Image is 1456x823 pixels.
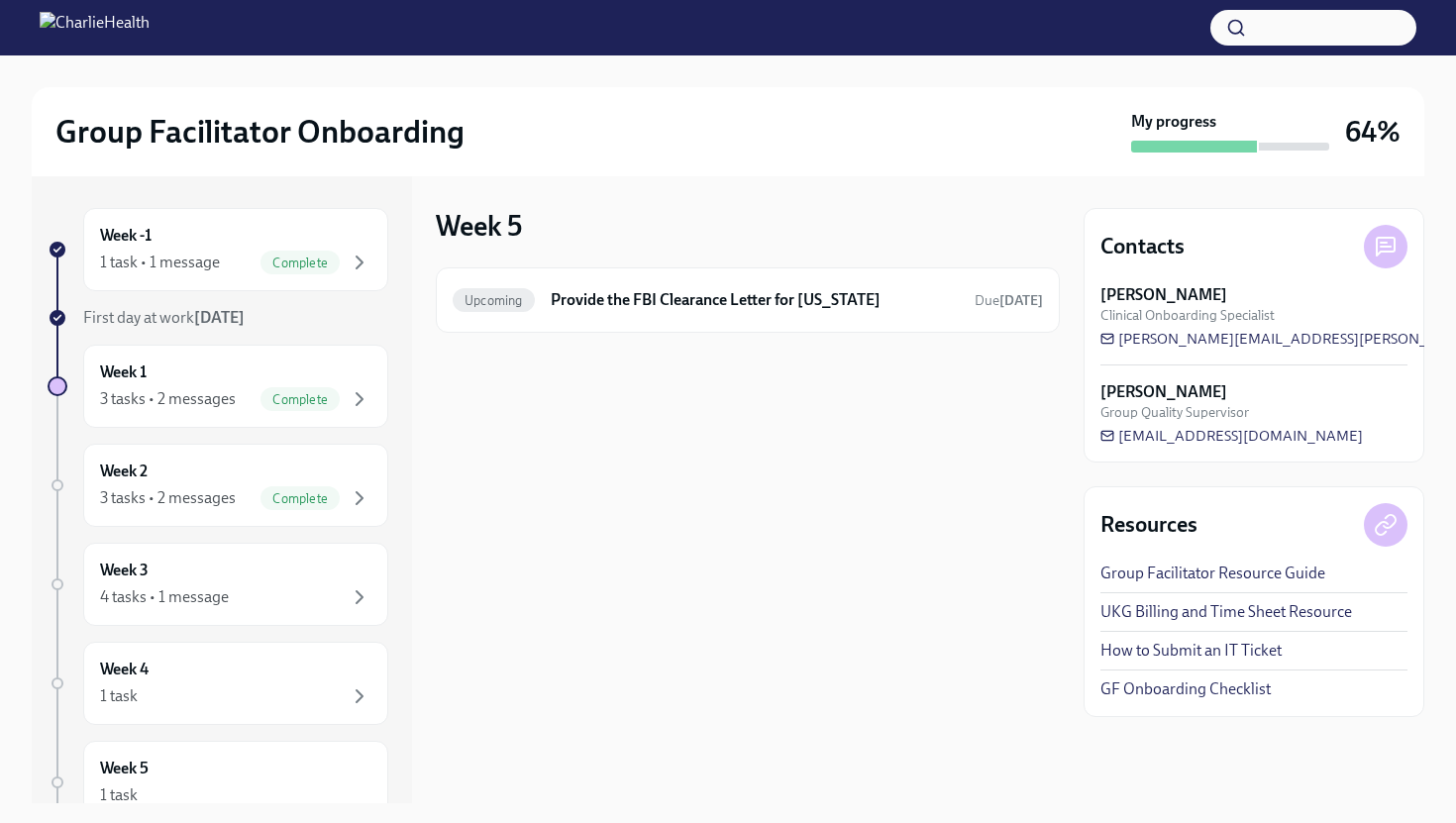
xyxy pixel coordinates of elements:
a: Week 23 tasks • 2 messagesComplete [48,444,388,527]
span: Clinical Onboarding Specialist [1100,306,1275,325]
a: Week 41 task [48,642,388,725]
img: CharlieHealth [40,12,150,44]
h3: 64% [1345,114,1401,150]
a: Week 34 tasks • 1 message [48,543,388,626]
a: How to Submit an IT Ticket [1100,640,1282,662]
span: Complete [260,256,340,270]
div: 1 task [100,784,138,806]
a: Week -11 task • 1 messageComplete [48,208,388,291]
span: September 23rd, 2025 10:00 [975,291,1043,310]
h6: Week 4 [100,659,149,680]
h6: Week -1 [100,225,152,247]
h3: Week 5 [436,208,522,244]
strong: My progress [1131,111,1216,133]
div: 1 task • 1 message [100,252,220,273]
h2: Group Facilitator Onboarding [55,112,465,152]
a: Group Facilitator Resource Guide [1100,563,1325,584]
a: Week 13 tasks • 2 messagesComplete [48,345,388,428]
div: 1 task [100,685,138,707]
strong: [DATE] [194,308,245,327]
a: UKG Billing and Time Sheet Resource [1100,601,1352,623]
span: Complete [260,392,340,407]
h4: Resources [1100,510,1197,540]
span: First day at work [83,308,245,327]
div: 3 tasks • 2 messages [100,487,236,509]
span: Complete [260,491,340,506]
strong: [PERSON_NAME] [1100,284,1227,306]
div: 3 tasks • 2 messages [100,388,236,410]
a: UpcomingProvide the FBI Clearance Letter for [US_STATE]Due[DATE] [453,284,1043,316]
h6: Week 3 [100,560,149,581]
span: Upcoming [453,293,535,308]
h6: Week 5 [100,758,149,779]
h4: Contacts [1100,232,1185,261]
a: GF Onboarding Checklist [1100,678,1271,700]
h6: Week 1 [100,361,147,383]
a: [EMAIL_ADDRESS][DOMAIN_NAME] [1100,426,1363,446]
a: First day at work[DATE] [48,307,388,329]
h6: Week 2 [100,461,148,482]
strong: [DATE] [999,292,1043,309]
strong: [PERSON_NAME] [1100,381,1227,403]
span: Due [975,292,1043,309]
span: Group Quality Supervisor [1100,403,1249,422]
div: 4 tasks • 1 message [100,586,229,608]
h6: Provide the FBI Clearance Letter for [US_STATE] [551,289,959,311]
